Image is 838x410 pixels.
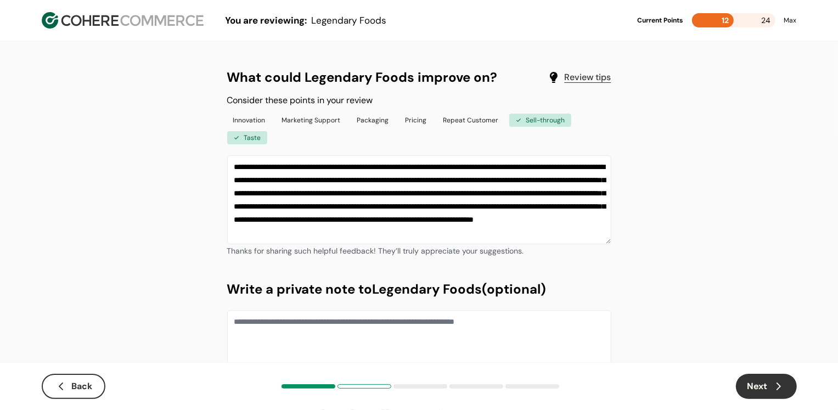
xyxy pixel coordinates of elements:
[227,246,524,256] span: Thanks for sharing such helpful feedback! They’ll truly appreciate your suggestions.
[565,71,611,84] a: Review tips
[762,13,771,27] span: 24
[400,114,433,127] div: Pricing
[227,94,611,107] div: Consider these points in your review
[227,114,272,127] div: Innovation
[276,114,347,127] div: Marketing Support
[351,114,395,127] div: Packaging
[736,374,797,399] button: Next
[638,15,683,25] div: Current Points
[784,15,797,25] div: Max
[227,131,267,144] div: Taste
[226,14,307,26] span: You are reviewing:
[437,114,505,127] div: Repeat Customer
[509,114,571,127] div: Sell-through
[312,14,387,26] span: Legendary Foods
[722,15,729,25] span: 12
[227,68,611,87] div: What could Legendary Foods improve on?
[227,279,611,299] div: Write a private note to Legendary Foods (optional)
[42,12,204,29] img: Cohere Logo
[42,374,105,399] button: Back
